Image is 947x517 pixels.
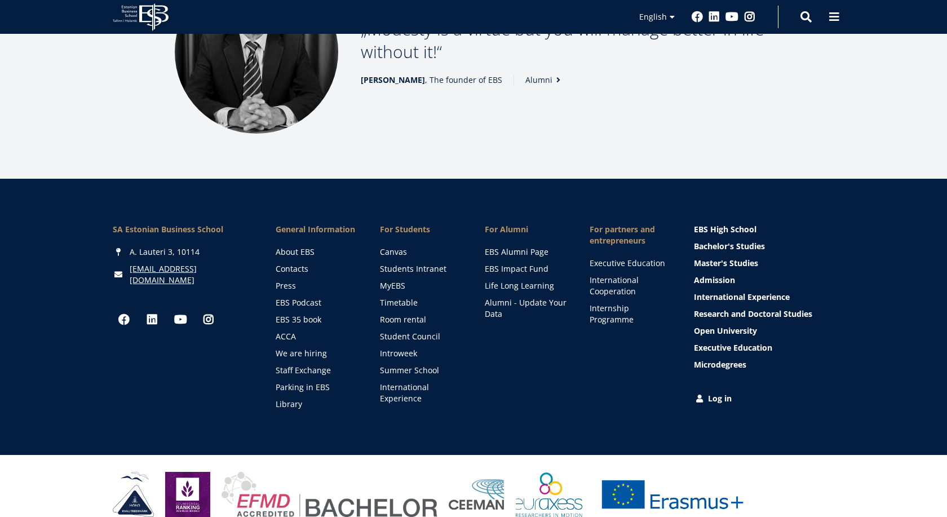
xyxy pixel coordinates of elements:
[694,359,834,370] a: Microdegrees
[276,280,358,291] a: Press
[361,74,502,86] span: , The founder of EBS
[694,393,834,404] a: Log in
[130,263,253,286] a: [EMAIL_ADDRESS][DOMAIN_NAME]
[485,224,567,235] span: For Alumni
[590,258,672,269] a: Executive Education
[141,308,163,331] a: Linkedin
[380,382,462,404] a: International Experience
[725,11,738,23] a: Youtube
[197,308,220,331] a: Instagram
[276,399,358,410] a: Library
[361,18,772,63] p: Modesty is a virtue but you will manage better in life without it!
[276,314,358,325] a: EBS 35 book
[361,74,425,85] strong: [PERSON_NAME]
[222,472,437,517] img: EFMD
[113,308,135,331] a: Facebook
[709,11,720,23] a: Linkedin
[113,224,253,235] div: SA Estonian Business School
[744,11,755,23] a: Instagram
[692,11,703,23] a: Facebook
[380,297,462,308] a: Timetable
[380,314,462,325] a: Room rental
[694,325,834,337] a: Open University
[276,297,358,308] a: EBS Podcast
[380,280,462,291] a: MyEBS
[694,241,834,252] a: Bachelor's Studies
[590,275,672,297] a: International Cooperation
[590,303,672,325] a: Internship Programme
[276,263,358,275] a: Contacts
[485,280,567,291] a: Life Long Learning
[485,246,567,258] a: EBS Alumni Page
[485,263,567,275] a: EBS Impact Fund
[694,291,834,303] a: International Experience
[276,348,358,359] a: We are hiring
[276,331,358,342] a: ACCA
[694,224,834,235] a: EBS High School
[380,348,462,359] a: Introweek
[694,275,834,286] a: Admission
[594,472,751,517] img: Erasmus+
[694,258,834,269] a: Master's Studies
[380,246,462,258] a: Canvas
[590,224,672,246] span: For partners and entrepreneurs
[276,365,358,376] a: Staff Exchange
[165,472,210,517] img: Eduniversal
[380,263,462,275] a: Students Intranet
[485,297,567,320] a: Alumni - Update Your Data
[594,472,751,517] a: Erasmus +
[276,382,358,393] a: Parking in EBS
[169,308,192,331] a: Youtube
[113,472,154,517] img: HAKA
[276,246,358,258] a: About EBS
[380,365,462,376] a: Summer School
[694,342,834,353] a: Executive Education
[516,472,582,517] img: EURAXESS
[694,308,834,320] a: Research and Doctoral Studies
[276,224,358,235] span: General Information
[380,331,462,342] a: Student Council
[113,246,253,258] div: A. Lauteri 3, 10114
[449,479,505,510] img: Ceeman
[380,224,462,235] a: For Students
[525,74,564,86] a: Alumni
